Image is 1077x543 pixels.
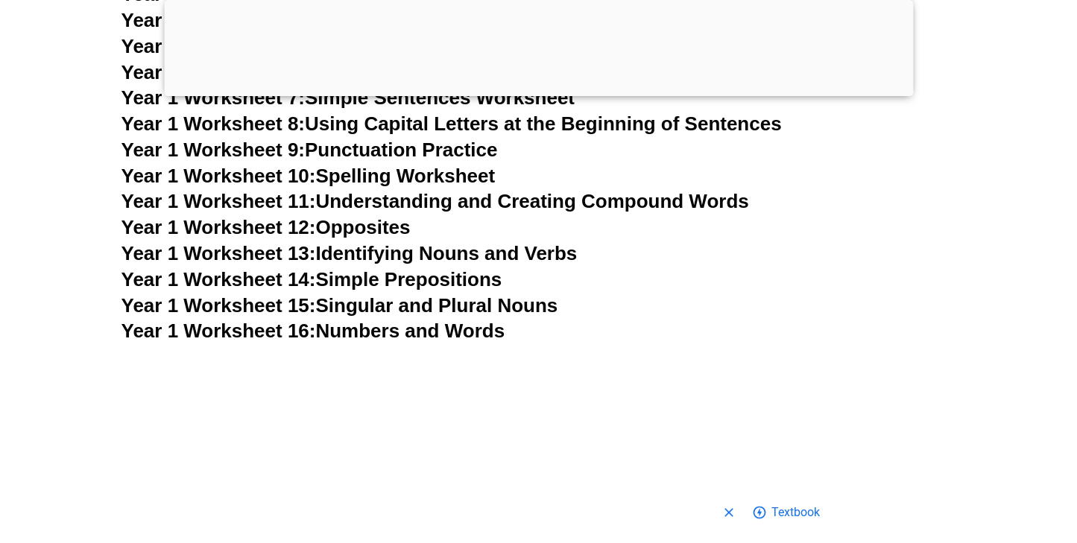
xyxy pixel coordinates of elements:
span: Year 1 Worksheet 7: [121,86,306,109]
span: Year 1 Worksheet 9: [121,139,306,161]
a: Year 1 Worksheet 8:Using Capital Letters at the Beginning of Sentences [121,112,782,135]
span: Year 1 Worksheet 14: [121,268,316,290]
a: Year 1 Worksheet 13:Identifying Nouns and Verbs [121,242,578,264]
a: Year 1 Worksheet 9:Punctuation Practice [121,139,498,161]
a: Year 1 Worksheet 4:Beginning Sounds [121,9,476,31]
span: Go to shopping options for Textbook [771,496,820,526]
a: Year 1 Worksheet 14:Simple Prepositions [121,268,502,290]
span: Year 1 Worksheet 12: [121,216,316,238]
span: Year 1 Worksheet 16: [121,320,316,342]
span: Year 1 Worksheet 4: [121,9,306,31]
a: Year 1 Worksheet 6:Vowel Sounds and Consonant Blends [121,61,652,83]
span: Year 1 Worksheet 5: [121,35,306,57]
span: Year 1 Worksheet 15: [121,294,316,317]
a: Year 1 Worksheet 12:Opposites [121,216,411,238]
a: Year 1 Worksheet 10:Spelling Worksheet [121,165,496,187]
span: Year 1 Worksheet 10: [121,165,316,187]
svg: Close shopping anchor [721,505,736,520]
a: Year 1 Worksheet 11:Understanding and Creating Compound Words [121,190,749,212]
span: Year 1 Worksheet 6: [121,61,306,83]
a: Year 1 Worksheet 7:Simple Sentences Worksheet [121,86,575,109]
a: Year 1 Worksheet 5:Ending Sounds [121,35,447,57]
iframe: Chat Widget [821,375,1077,543]
span: Year 1 Worksheet 13: [121,242,316,264]
span: Year 1 Worksheet 11: [121,190,316,212]
a: Year 1 Worksheet 16:Numbers and Words [121,320,505,342]
span: Year 1 Worksheet 8: [121,112,306,135]
a: Year 1 Worksheet 15:Singular and Plural Nouns [121,294,558,317]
